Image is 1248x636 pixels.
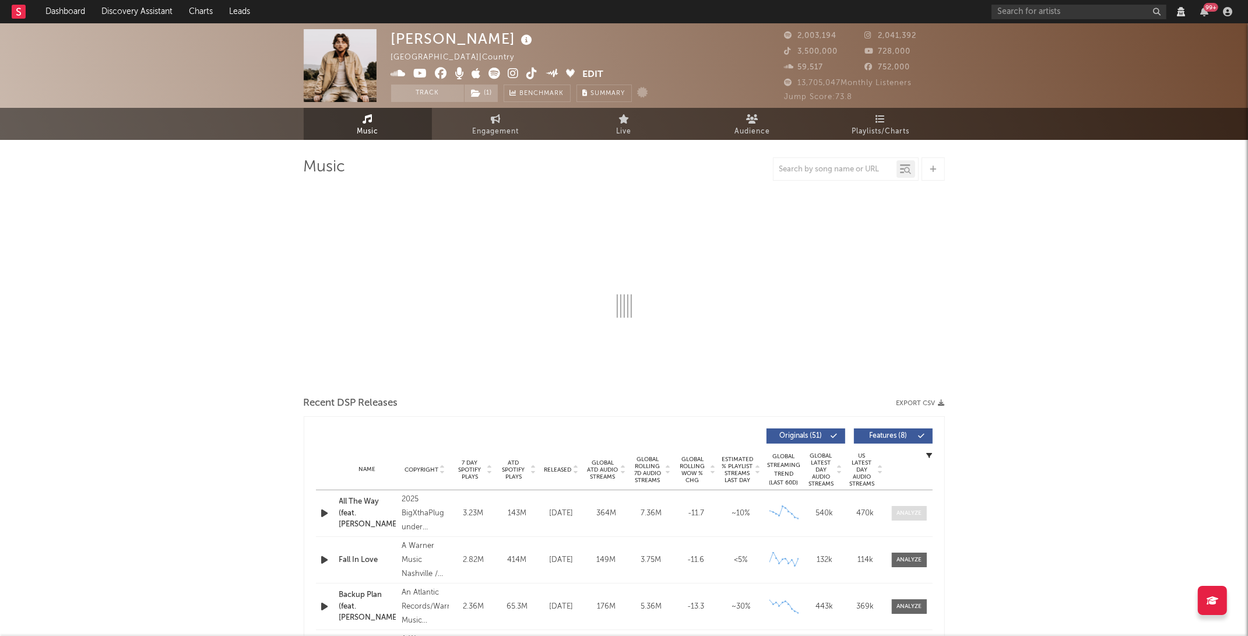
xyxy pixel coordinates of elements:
[722,456,754,484] span: Estimated % Playlist Streams Last Day
[465,85,498,102] button: (1)
[785,64,824,71] span: 59,517
[848,508,883,519] div: 470k
[1200,7,1208,16] button: 99+
[677,554,716,566] div: -11.6
[432,108,560,140] a: Engagement
[722,554,761,566] div: <5%
[785,93,853,101] span: Jump Score: 73.8
[807,601,842,613] div: 443k
[402,493,449,535] div: 2025 BigXthaPlug under exclusive license to UnitedMasters LLC
[992,5,1166,19] input: Search for artists
[455,601,493,613] div: 2.36M
[722,508,761,519] div: ~ 10 %
[688,108,817,140] a: Audience
[560,108,688,140] a: Live
[391,51,542,65] div: [GEOGRAPHIC_DATA] | Country
[391,85,464,102] button: Track
[402,586,449,628] div: An Atlantic Records/Warner Music Nashville release, © 2025 Atlantic Recording Corporation
[617,125,632,139] span: Live
[402,539,449,581] div: A Warner Music Nashville / Elektra Records release, © 2023 Elektra Records LLC
[632,601,671,613] div: 5.36M
[339,589,396,624] a: Backup Plan (feat. [PERSON_NAME])
[405,466,438,473] span: Copyright
[632,554,671,566] div: 3.75M
[767,452,801,487] div: Global Streaming Trend (Last 60D)
[542,554,581,566] div: [DATE]
[807,452,835,487] span: Global Latest Day Audio Streams
[897,400,945,407] button: Export CSV
[582,68,603,82] button: Edit
[677,601,716,613] div: -13.3
[587,554,626,566] div: 149M
[854,428,933,444] button: Features(8)
[632,508,671,519] div: 7.36M
[774,165,897,174] input: Search by song name or URL
[591,90,625,97] span: Summary
[785,79,912,87] span: 13,705,047 Monthly Listeners
[391,29,536,48] div: [PERSON_NAME]
[632,456,664,484] span: Global Rolling 7D Audio Streams
[576,85,632,102] button: Summary
[357,125,378,139] span: Music
[862,433,915,440] span: Features ( 8 )
[864,48,910,55] span: 728,000
[848,554,883,566] div: 114k
[864,32,916,40] span: 2,041,392
[498,601,536,613] div: 65.3M
[587,508,626,519] div: 364M
[817,108,945,140] a: Playlists/Charts
[339,465,396,474] div: Name
[304,396,398,410] span: Recent DSP Releases
[767,428,845,444] button: Originals(51)
[587,601,626,613] div: 176M
[498,508,536,519] div: 143M
[774,433,828,440] span: Originals ( 51 )
[455,459,486,480] span: 7 Day Spotify Plays
[677,508,716,519] div: -11.7
[587,459,619,480] span: Global ATD Audio Streams
[544,466,572,473] span: Released
[852,125,909,139] span: Playlists/Charts
[848,452,876,487] span: US Latest Day Audio Streams
[542,601,581,613] div: [DATE]
[339,496,396,530] a: All The Way (feat. [PERSON_NAME])
[498,554,536,566] div: 414M
[498,459,529,480] span: ATD Spotify Plays
[807,508,842,519] div: 540k
[785,48,838,55] span: 3,500,000
[504,85,571,102] a: Benchmark
[722,601,761,613] div: ~ 30 %
[848,601,883,613] div: 369k
[455,554,493,566] div: 2.82M
[520,87,564,101] span: Benchmark
[734,125,770,139] span: Audience
[339,554,396,566] a: Fall In Love
[1204,3,1218,12] div: 99 +
[455,508,493,519] div: 3.23M
[542,508,581,519] div: [DATE]
[677,456,709,484] span: Global Rolling WoW % Chg
[464,85,498,102] span: ( 1 )
[304,108,432,140] a: Music
[785,32,837,40] span: 2,003,194
[807,554,842,566] div: 132k
[864,64,910,71] span: 752,000
[473,125,519,139] span: Engagement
